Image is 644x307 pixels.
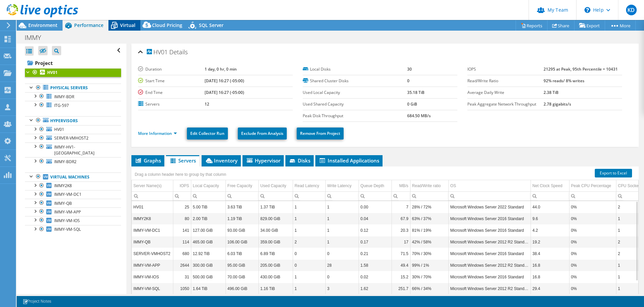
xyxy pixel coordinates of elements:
[544,101,571,107] b: 2.78 gigabits/s
[205,101,209,107] b: 12
[173,224,191,236] td: Column IOPS, Value 141
[407,66,412,72] b: 30
[293,180,325,192] td: Read Latency Column
[180,182,189,190] div: IOPS
[25,92,121,101] a: IMMY-BDR
[169,48,188,56] span: Details
[238,128,287,140] a: Exclude From Analysis
[410,248,448,259] td: Column Read/Write ratio, Value 70% / 30%
[410,213,448,224] td: Column Read/Write ratio, Value 63% / 37%
[359,259,392,271] td: Column Queue Depth, Value 1.58
[25,199,121,207] a: IMMY-QB
[191,283,226,294] td: Column Local Capacity, Value 1.64 TiB
[569,283,616,294] td: Column Peak CPU Percentage, Value 0%
[132,271,173,283] td: Column Server Name(s), Value IMMY-VM-IOS
[359,180,392,192] td: Queue Depth Column
[25,84,121,92] a: Physical Servers
[54,103,69,108] span: ITG-597
[531,180,569,192] td: Net Clock Speed Column
[571,182,611,190] div: Peak CPU Percentage
[293,259,325,271] td: Column Read Latency, Value 0
[289,157,310,164] span: Disks
[54,94,74,100] span: IMMY-BDR
[448,248,531,259] td: Column OS, Value Microsoft Windows Server 2016 Standard
[293,191,325,200] td: Column Read Latency, Filter cell
[325,213,359,224] td: Column Write Latency, Value 1
[448,213,531,224] td: Column OS, Value Microsoft Windows Server 2016 Standard
[293,224,325,236] td: Column Read Latency, Value 1
[407,101,417,107] b: 0 GiB
[205,90,244,95] b: [DATE] 16:27 (-05:00)
[54,183,72,188] span: IMMY2K8
[152,22,182,28] span: Cloud Pricing
[407,113,431,119] b: 684.50 MB/s
[25,207,121,216] a: IMMY-VM-APP
[359,201,392,213] td: Column Queue Depth, Value 0.00
[516,20,548,31] a: Reports
[25,58,121,68] a: Project
[133,182,162,190] div: Server Name(s)
[132,283,173,294] td: Column Server Name(s), Value IMMY-VM-SQL
[193,182,219,190] div: Local Capacity
[258,283,293,294] td: Column Used Capacity, Value 1.16 TiB
[392,271,410,283] td: Column MB/s, Value 15.2
[448,180,531,192] td: OS Column
[533,182,563,190] div: Net Clock Speed
[54,200,72,206] span: IMMY-QB
[569,213,616,224] td: Column Peak CPU Percentage, Value 0%
[410,180,448,192] td: Read/Write ratio Column
[605,20,636,31] a: More
[547,20,574,31] a: Share
[54,135,88,141] span: SERVER-VMHOST2
[132,236,173,248] td: Column Server Name(s), Value IMMY-QB
[258,236,293,248] td: Column Used Capacity, Value 359.00 GiB
[120,22,135,28] span: Virtual
[132,201,173,213] td: Column Server Name(s), Value HV01
[138,78,205,84] label: Start Time
[132,259,173,271] td: Column Server Name(s), Value IMMY-VM-APP
[138,66,205,73] label: Duration
[325,180,359,192] td: Write Latency Column
[187,128,228,140] a: Edit Collector Run
[303,78,407,84] label: Shared Cluster Disks
[544,78,584,84] b: 92% reads/ 8% writes
[226,213,258,224] td: Column Free Capacity, Value 1.19 TiB
[448,259,531,271] td: Column OS, Value Microsoft Windows Server 2012 R2 Standard
[359,224,392,236] td: Column Queue Depth, Value 0.12
[359,248,392,259] td: Column Queue Depth, Value 0.21
[303,113,407,119] label: Peak Disk Throughput
[191,236,226,248] td: Column Local Capacity, Value 465.00 GiB
[226,259,258,271] td: Column Free Capacity, Value 95.00 GiB
[246,157,280,164] span: Hypervisor
[410,224,448,236] td: Column Read/Write ratio, Value 81% / 19%
[293,248,325,259] td: Column Read Latency, Value 0
[293,213,325,224] td: Column Read Latency, Value 1
[191,271,226,283] td: Column Local Capacity, Value 500.00 GiB
[410,283,448,294] td: Column Read/Write ratio, Value 66% / 34%
[258,248,293,259] td: Column Used Capacity, Value 6.89 TiB
[410,259,448,271] td: Column Read/Write ratio, Value 99% / 1%
[18,297,56,306] a: Project Notes
[226,248,258,259] td: Column Free Capacity, Value 6.03 TiB
[191,259,226,271] td: Column Local Capacity, Value 300.00 GiB
[569,259,616,271] td: Column Peak CPU Percentage, Value 0%
[173,236,191,248] td: Column IOPS, Value 114
[295,182,319,190] div: Read Latency
[450,182,456,190] div: OS
[410,191,448,200] td: Column Read/Write ratio, Filter cell
[293,236,325,248] td: Column Read Latency, Value 2
[448,271,531,283] td: Column OS, Value Microsoft Windows Server 2016 Standard
[531,191,569,200] td: Column Net Clock Speed, Filter cell
[25,125,121,134] a: HV01
[25,216,121,225] a: IMMY-VM-IOS
[173,248,191,259] td: Column IOPS, Value 680
[569,191,616,200] td: Column Peak CPU Percentage, Filter cell
[191,191,226,200] td: Column Local Capacity, Filter cell
[325,283,359,294] td: Column Write Latency, Value 3
[191,213,226,224] td: Column Local Capacity, Value 2.00 TiB
[399,182,408,190] div: MB/s
[319,157,379,164] span: Installed Applications
[303,101,407,108] label: Used Shared Capacity
[133,170,228,179] div: Drag a column header here to group by that column
[392,180,410,192] td: MB/s Column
